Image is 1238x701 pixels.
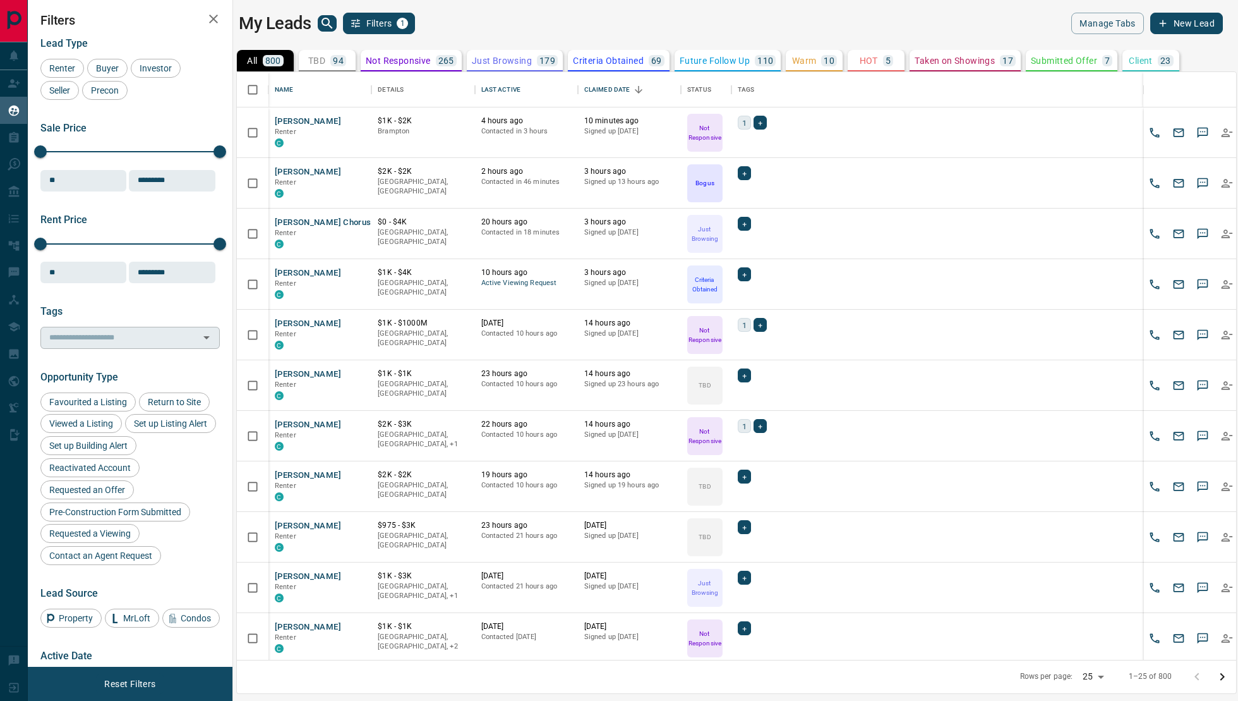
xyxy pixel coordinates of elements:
button: Reallocate [1217,427,1236,446]
div: + [754,419,767,433]
p: 110 [757,56,773,65]
p: TBD [308,56,325,65]
div: Return to Site [139,393,210,411]
svg: Call [1148,278,1161,291]
span: Renter [275,482,296,490]
span: + [742,622,747,635]
div: MrLoft [105,609,159,628]
p: [DATE] [584,520,675,531]
svg: Reallocate [1220,329,1233,341]
button: New Lead [1150,13,1223,34]
p: 4 hours ago [481,116,572,126]
svg: Email [1172,177,1185,190]
div: Property [40,609,102,628]
p: [DATE] [584,571,675,582]
div: Requested an Offer [40,480,134,499]
p: $1K - $2K [378,116,468,126]
span: + [758,319,762,331]
div: Set up Listing Alert [125,414,216,433]
svg: Email [1172,379,1185,392]
span: Pre-Construction Form Submitted [45,507,186,517]
p: All [247,56,257,65]
svg: Call [1148,531,1161,544]
button: Manage Tabs [1071,13,1143,34]
button: SMS [1193,123,1212,142]
button: Email [1169,578,1188,597]
button: SMS [1193,578,1212,597]
svg: Sms [1196,177,1209,190]
span: Reactivated Account [45,463,135,473]
p: Contacted in 46 minutes [481,177,572,187]
p: Not Responsive [366,56,431,65]
button: Email [1169,123,1188,142]
svg: Sms [1196,126,1209,139]
svg: Email [1172,126,1185,139]
p: $2K - $3K [378,419,468,430]
div: Reactivated Account [40,458,140,477]
button: [PERSON_NAME] [275,166,341,178]
svg: Call [1148,430,1161,442]
button: [PERSON_NAME] [275,116,341,128]
button: Call [1145,326,1164,344]
svg: Email [1172,582,1185,594]
button: search button [318,15,337,32]
p: 265 [438,56,454,65]
p: 14 hours ago [584,318,675,329]
button: Filters1 [343,13,416,34]
svg: Sms [1196,329,1209,341]
div: Claimed Date [584,72,630,107]
button: SMS [1193,477,1212,496]
p: 20 hours ago [481,217,572,228]
svg: Sms [1196,582,1209,594]
p: Signed up 23 hours ago [584,379,675,389]
p: Contacted 21 hours ago [481,582,572,592]
button: Email [1169,174,1188,193]
button: SMS [1193,275,1212,294]
span: Active Viewing Request [481,278,572,289]
button: [PERSON_NAME] Chorus [275,217,371,229]
div: 25 [1078,667,1108,686]
p: $1K - $3K [378,571,468,582]
svg: Call [1148,480,1161,493]
p: 69 [651,56,662,65]
button: SMS [1193,376,1212,395]
button: [PERSON_NAME] [275,520,341,532]
div: Set up Building Alert [40,436,136,455]
p: TBD [699,532,711,542]
p: [GEOGRAPHIC_DATA], [GEOGRAPHIC_DATA] [378,278,468,298]
p: 800 [265,56,281,65]
span: + [742,470,747,483]
span: Renter [275,178,296,186]
div: condos.ca [275,189,284,198]
div: Status [687,72,711,107]
svg: Reallocate [1220,278,1233,291]
span: Renter [275,330,296,338]
div: condos.ca [275,391,284,400]
p: 22 hours ago [481,419,572,430]
button: Reallocate [1217,376,1236,395]
button: Call [1145,528,1164,547]
svg: Reallocate [1220,177,1233,190]
p: Toronto [378,430,468,449]
div: Pre-Construction Form Submitted [40,503,190,521]
button: Email [1169,528,1188,547]
div: + [738,369,751,382]
p: Future Follow Up [680,56,750,65]
p: $2K - $2K [378,166,468,177]
svg: Email [1172,430,1185,442]
p: 17 [1002,56,1013,65]
p: 19 hours ago [481,470,572,480]
svg: Email [1172,329,1185,341]
svg: Email [1172,228,1185,240]
span: Property [54,613,97,623]
p: Signed up [DATE] [584,531,675,541]
div: + [738,166,751,180]
p: Client [1129,56,1152,65]
button: Call [1145,275,1164,294]
p: $975 - $3K [378,520,468,531]
button: SMS [1193,326,1212,344]
p: Just Browsing [688,578,721,597]
svg: Reallocate [1220,430,1233,442]
p: Brampton [378,126,468,137]
div: Last Active [481,72,520,107]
